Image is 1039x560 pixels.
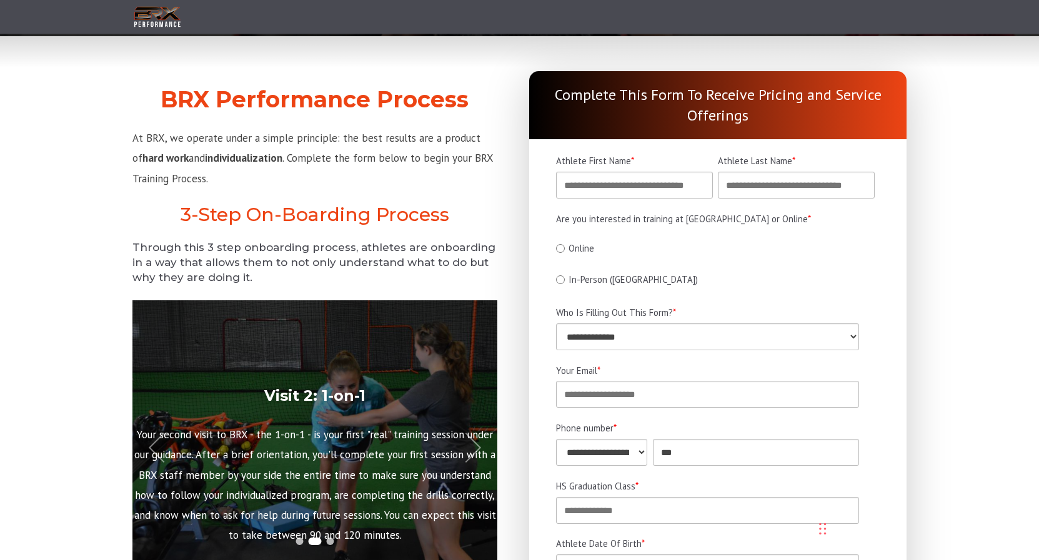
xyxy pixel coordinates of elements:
input: In-Person ([GEOGRAPHIC_DATA]) [556,275,565,284]
img: BRX Transparent Logo-2 [132,4,182,30]
strong: individualization [205,151,282,165]
span: . Complete the form below to begin your BRX Training Process. [132,151,493,185]
span: Phone number [556,422,614,434]
div: Drag [819,510,827,548]
p: Your second visit to BRX - the 1-on-1 - is your first "real" training session under our guidance.... [132,425,497,546]
h5: Through this 3 step onboarding process, athletes are onboarding in a way that allows them to not ... [132,240,497,285]
span: Are you interested in training at [GEOGRAPHIC_DATA] or Online [556,213,808,225]
span: Athlete Date Of Birth [556,538,642,549]
span: At BRX, we operate under a simple principle: the best results are a product of [132,131,480,165]
h2: BRX Performance Process [132,86,497,113]
strong: Visit 2: 1-on-1 [264,386,365,404]
span: Athlete First Name [556,155,631,167]
strong: hard work [142,151,189,165]
span: and [189,151,205,165]
span: HS Graduation Class [556,480,635,492]
p: Let the games begin! In the semi-private training environment, you'll lead yourself through your ... [497,425,862,546]
span: Who Is Filling Out This Form? [556,307,673,318]
iframe: Chat Widget [813,431,1039,560]
h2: 3-Step On-Boarding Process [132,204,497,226]
span: In-Person ([GEOGRAPHIC_DATA]) [569,273,698,285]
span: Online [569,242,594,254]
input: Online [556,244,565,253]
span: Your Email [556,365,597,376]
span: Athlete Last Name [718,155,792,167]
div: Complete This Form To Receive Pricing and Service Offerings [529,71,907,139]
